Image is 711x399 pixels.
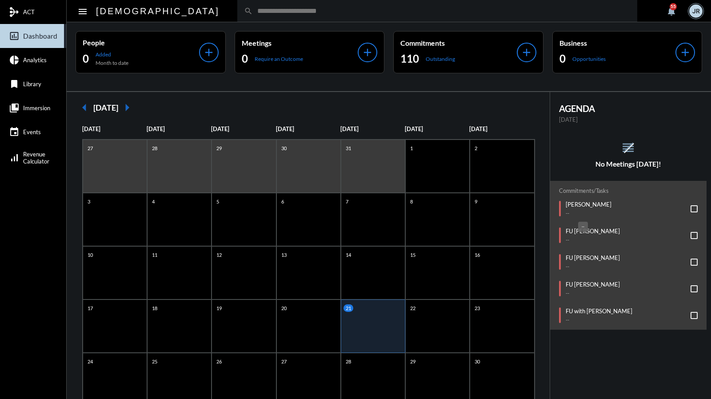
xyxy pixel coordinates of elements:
p: [DATE] [276,125,340,132]
div: -- [578,222,588,232]
h2: 0 [559,52,566,66]
div: JR [689,4,703,18]
p: 30 [472,358,482,365]
span: Dashboard [23,32,57,40]
mat-icon: event [9,127,20,137]
h2: [DATE] [93,103,118,112]
p: 23 [472,304,482,312]
div: 55 [670,3,677,10]
span: Analytics [23,56,47,64]
span: ACT [23,8,35,16]
h2: 0 [83,52,89,66]
p: 9 [472,198,479,205]
p: Added [96,51,128,58]
p: 29 [408,358,418,365]
p: 10 [85,251,95,259]
p: 16 [472,251,482,259]
p: People [83,38,199,47]
mat-icon: arrow_left [76,99,93,116]
p: 14 [344,251,353,259]
p: 8 [408,198,415,205]
h2: Commitments/Tasks [559,188,698,194]
h2: [DEMOGRAPHIC_DATA] [96,4,220,18]
p: 28 [150,144,160,152]
p: FU [PERSON_NAME] [566,227,620,235]
p: 1 [408,144,415,152]
p: -- [566,263,620,270]
span: Immersion [23,104,50,112]
p: 5 [214,198,221,205]
span: Events [23,128,41,136]
p: [DATE] [469,125,534,132]
p: FU [PERSON_NAME] [566,254,620,261]
mat-icon: add [361,46,374,59]
mat-icon: pie_chart [9,55,20,65]
button: Toggle sidenav [74,2,92,20]
p: 28 [344,358,353,365]
h2: 0 [242,52,248,66]
p: 3 [85,198,92,205]
h2: 110 [400,52,419,66]
p: 30 [279,144,289,152]
mat-icon: Side nav toggle icon [77,6,88,17]
p: 4 [150,198,157,205]
p: 18 [150,304,160,312]
p: 22 [408,304,418,312]
p: Outstanding [426,56,455,62]
p: Meetings [242,39,358,47]
mat-icon: bookmark [9,79,20,89]
mat-icon: add [679,46,691,59]
mat-icon: search [244,7,253,16]
p: [DATE] [211,125,276,132]
p: [DATE] [147,125,211,132]
p: 31 [344,144,353,152]
p: -- [566,236,620,243]
p: 25 [150,358,160,365]
p: 15 [408,251,418,259]
p: 2 [472,144,479,152]
h5: No Meetings [DATE]! [550,160,707,168]
p: 24 [85,358,95,365]
mat-icon: collections_bookmark [9,103,20,113]
p: -- [566,210,611,216]
p: Business [559,39,676,47]
h2: AGENDA [559,103,698,114]
p: [DATE] [405,125,469,132]
p: 19 [214,304,224,312]
mat-icon: add [203,46,215,59]
p: 7 [344,198,351,205]
mat-icon: mediation [9,7,20,17]
p: FU with [PERSON_NAME] [566,307,632,315]
p: Opportunities [572,56,606,62]
p: [PERSON_NAME] [566,201,611,208]
p: Commitments [400,39,517,47]
p: 26 [214,358,224,365]
p: 27 [85,144,95,152]
p: 17 [85,304,95,312]
p: Month to date [96,60,128,66]
p: -- [566,290,620,296]
p: FU [PERSON_NAME] [566,281,620,288]
p: [DATE] [82,125,147,132]
p: 29 [214,144,224,152]
span: Library [23,80,41,88]
mat-icon: notifications [666,6,677,16]
p: 21 [344,304,353,312]
p: Require an Outcome [255,56,303,62]
p: -- [566,316,632,323]
span: Revenue Calculator [23,151,49,165]
p: 13 [279,251,289,259]
p: 27 [279,358,289,365]
mat-icon: signal_cellular_alt [9,152,20,163]
p: [DATE] [559,116,698,123]
mat-icon: arrow_right [118,99,136,116]
mat-icon: reorder [621,140,635,155]
p: 6 [279,198,286,205]
p: 20 [279,304,289,312]
p: [DATE] [340,125,405,132]
p: 12 [214,251,224,259]
mat-icon: add [520,46,533,59]
mat-icon: insert_chart_outlined [9,31,20,41]
p: 11 [150,251,160,259]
